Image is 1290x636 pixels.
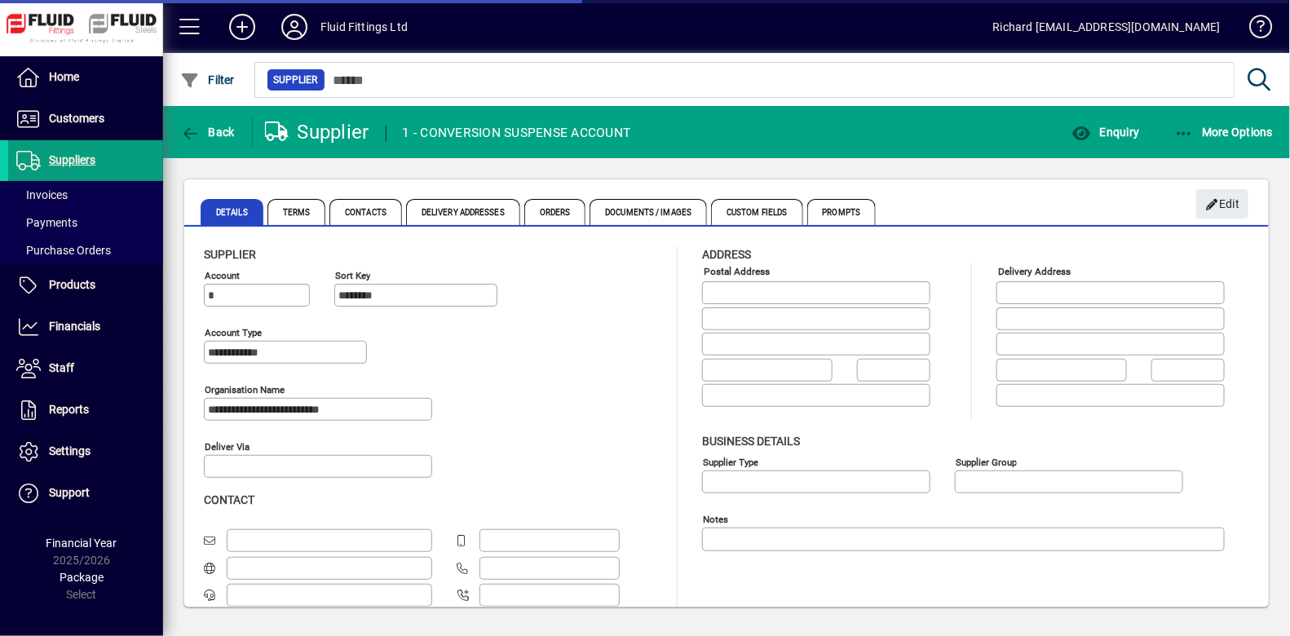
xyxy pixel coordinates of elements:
button: Back [176,117,239,147]
span: Settings [49,444,91,457]
a: Purchase Orders [8,236,163,264]
a: Payments [8,209,163,236]
a: Invoices [8,181,163,209]
mat-label: Deliver via [205,441,250,453]
button: Edit [1196,189,1248,219]
mat-label: Supplier type [703,456,758,467]
span: Supplier [274,72,318,88]
div: Fluid Fittings Ltd [320,14,408,40]
app-page-header-button: Back [163,117,253,147]
span: Suppliers [49,153,95,166]
button: Filter [176,65,239,95]
mat-label: Organisation name [205,384,285,395]
span: Documents / Images [590,199,707,225]
a: Reports [8,390,163,431]
span: Delivery Addresses [406,199,520,225]
span: Details [201,199,263,225]
a: Settings [8,431,163,472]
a: Staff [8,348,163,389]
span: Business details [702,435,800,448]
span: Products [49,278,95,291]
mat-label: Notes [703,513,728,524]
a: Customers [8,99,163,139]
span: Supplier [204,248,256,261]
span: Package [60,571,104,584]
span: Contacts [329,199,402,225]
button: Add [216,12,268,42]
div: Supplier [265,119,369,145]
span: Financial Year [46,537,117,550]
span: Edit [1205,191,1240,218]
div: Richard [EMAIL_ADDRESS][DOMAIN_NAME] [993,14,1221,40]
span: Support [49,486,90,499]
span: Contact [204,493,254,506]
span: Staff [49,361,74,374]
a: Knowledge Base [1237,3,1270,56]
span: Back [180,126,235,139]
mat-label: Sort key [335,270,370,281]
span: Filter [180,73,235,86]
button: Enquiry [1067,117,1143,147]
span: Address [702,248,751,261]
span: Invoices [16,188,68,201]
span: Financials [49,320,100,333]
span: Terms [267,199,326,225]
mat-label: Account Type [205,327,262,338]
a: Financials [8,307,163,347]
span: Payments [16,216,77,229]
span: Reports [49,403,89,416]
div: 1 - CONVERSION SUSPENSE ACCOUNT [403,120,631,146]
mat-label: Supplier group [956,456,1017,467]
span: More Options [1174,126,1274,139]
span: Prompts [807,199,877,225]
span: Purchase Orders [16,244,111,257]
span: Home [49,70,79,83]
a: Products [8,265,163,306]
span: Customers [49,112,104,125]
a: Support [8,473,163,514]
span: Custom Fields [711,199,802,225]
button: Profile [268,12,320,42]
span: Orders [524,199,586,225]
a: Home [8,57,163,98]
button: More Options [1170,117,1278,147]
span: Enquiry [1071,126,1139,139]
mat-label: Account [205,270,240,281]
